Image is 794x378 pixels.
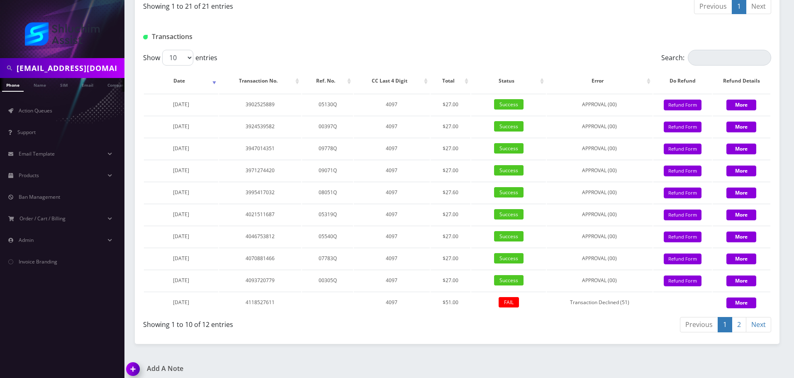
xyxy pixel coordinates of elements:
[664,100,701,111] button: Refund Form
[302,69,353,93] th: Ref. No.: activate to sort column ascending
[173,211,189,218] span: [DATE]
[746,317,771,332] a: Next
[726,144,756,154] button: More
[653,69,712,93] th: Do Refund
[19,107,52,114] span: Action Queues
[499,297,519,307] span: FAIL
[547,116,653,137] td: APPROVAL (00)
[726,210,756,220] button: More
[127,365,451,373] a: Add A Note
[661,50,771,66] label: Search:
[302,270,353,291] td: 00305Q
[494,231,524,241] span: Success
[302,248,353,269] td: 07783Q
[219,270,301,291] td: 4093720779
[173,101,189,108] span: [DATE]
[219,116,301,137] td: 3924539582
[219,182,301,203] td: 3995417032
[354,69,430,93] th: CC Last 4 Digit: activate to sort column ascending
[688,50,771,66] input: Search:
[17,60,122,76] input: Search in Company
[143,50,217,66] label: Show entries
[219,204,301,225] td: 4021511687
[547,292,653,313] td: Transaction Declined (51)
[143,35,148,39] img: Transactions
[664,254,701,265] button: Refund Form
[302,226,353,247] td: 05540Q
[219,292,301,313] td: 4118527611
[354,248,430,269] td: 4097
[547,182,653,203] td: APPROVAL (00)
[726,276,756,286] button: More
[144,69,218,93] th: Date: activate to sort column ascending
[143,33,344,41] h1: Transactions
[354,182,430,203] td: 4097
[431,116,471,137] td: $27.00
[431,160,471,181] td: $27.00
[302,182,353,203] td: 08051Q
[302,204,353,225] td: 05319Q
[726,298,756,308] button: More
[732,317,746,332] a: 2
[726,100,756,110] button: More
[354,94,430,115] td: 4097
[29,78,50,91] a: Name
[494,121,524,132] span: Success
[354,116,430,137] td: 4097
[726,254,756,264] button: More
[664,188,701,199] button: Refund Form
[664,144,701,155] button: Refund Form
[494,275,524,285] span: Success
[19,215,66,222] span: Order / Cart / Billing
[173,233,189,240] span: [DATE]
[354,138,430,159] td: 4097
[78,78,97,91] a: Email
[173,123,189,130] span: [DATE]
[547,248,653,269] td: APPROVAL (00)
[713,69,770,93] th: Refund Details
[302,94,353,115] td: 05130Q
[547,270,653,291] td: APPROVAL (00)
[219,69,301,93] th: Transaction No.: activate to sort column ascending
[219,226,301,247] td: 4046753812
[680,317,718,332] a: Previous
[431,204,471,225] td: $27.00
[726,166,756,176] button: More
[219,94,301,115] td: 3902525889
[302,116,353,137] td: 00397Q
[547,69,653,93] th: Error: activate to sort column ascending
[162,50,193,66] select: Showentries
[173,277,189,284] span: [DATE]
[431,182,471,203] td: $27.60
[219,160,301,181] td: 3971274420
[302,138,353,159] td: 09778Q
[494,165,524,176] span: Success
[56,78,72,91] a: SIM
[494,143,524,154] span: Success
[664,232,701,243] button: Refund Form
[354,160,430,181] td: 4097
[431,270,471,291] td: $27.00
[494,209,524,219] span: Success
[354,292,430,313] td: 4097
[547,94,653,115] td: APPROVAL (00)
[431,69,471,93] th: Total: activate to sort column ascending
[173,255,189,262] span: [DATE]
[19,150,55,157] span: Email Template
[726,232,756,242] button: More
[17,129,36,136] span: Support
[354,204,430,225] td: 4097
[19,193,60,200] span: Ban Management
[354,226,430,247] td: 4097
[19,258,57,265] span: Invoice Branding
[726,122,756,132] button: More
[547,138,653,159] td: APPROVAL (00)
[494,99,524,110] span: Success
[664,210,701,221] button: Refund Form
[173,189,189,196] span: [DATE]
[547,226,653,247] td: APPROVAL (00)
[547,204,653,225] td: APPROVAL (00)
[103,78,131,91] a: Company
[664,122,701,133] button: Refund Form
